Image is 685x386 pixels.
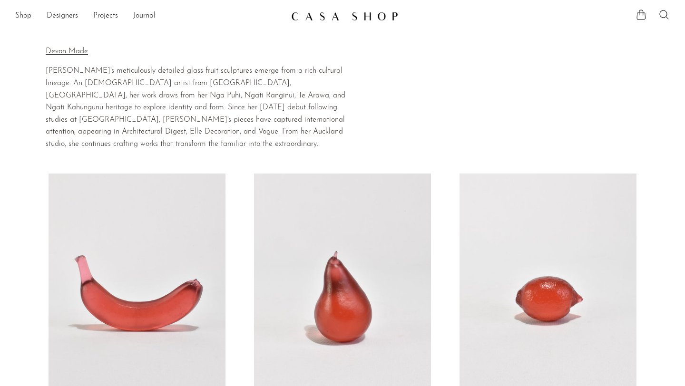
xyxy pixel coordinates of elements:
[93,10,118,22] a: Projects
[46,46,354,58] p: Devon Made
[46,65,354,150] p: [PERSON_NAME]'s meticulously detailed glass fruit sculptures emerge from a rich cultural lineage....
[15,8,284,24] nav: Desktop navigation
[47,10,78,22] a: Designers
[15,8,284,24] ul: NEW HEADER MENU
[133,10,156,22] a: Journal
[15,10,31,22] a: Shop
